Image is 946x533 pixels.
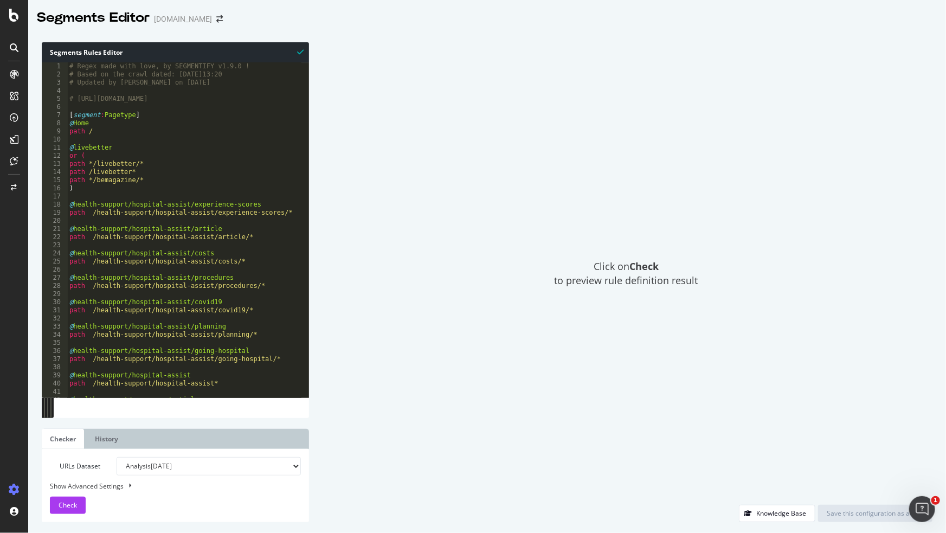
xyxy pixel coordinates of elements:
div: 10 [42,136,68,144]
div: 33 [42,323,68,331]
span: Syntax is valid [297,47,304,57]
div: 14 [42,168,68,176]
div: 19 [42,209,68,217]
div: Show Advanced Settings [42,481,293,491]
div: 35 [42,339,68,347]
div: 38 [42,363,68,371]
div: 17 [42,192,68,201]
div: 39 [42,371,68,380]
div: 42 [42,396,68,404]
div: [DOMAIN_NAME] [154,14,212,24]
div: 26 [42,266,68,274]
strong: Check [629,260,659,273]
div: 31 [42,306,68,314]
div: 4 [42,87,68,95]
div: 13 [42,160,68,168]
span: Click on to preview rule definition result [555,260,698,287]
div: 25 [42,258,68,266]
div: 8 [42,119,68,127]
div: 12 [42,152,68,160]
div: 30 [42,298,68,306]
div: 1 [42,62,68,70]
div: 9 [42,127,68,136]
a: Knowledge Base [739,509,815,518]
div: 6 [42,103,68,111]
div: 40 [42,380,68,388]
span: 1 [931,496,940,505]
div: Segments Editor [37,9,150,27]
div: 7 [42,111,68,119]
button: Knowledge Base [739,505,815,522]
div: 34 [42,331,68,339]
div: Knowledge Base [756,509,806,518]
div: 28 [42,282,68,290]
div: 22 [42,233,68,241]
div: 3 [42,79,68,87]
div: 21 [42,225,68,233]
div: 37 [42,355,68,363]
a: History [87,429,126,449]
div: 41 [42,388,68,396]
div: 23 [42,241,68,249]
div: 20 [42,217,68,225]
div: 24 [42,249,68,258]
div: arrow-right-arrow-left [216,15,223,23]
span: Check [59,500,77,510]
div: 27 [42,274,68,282]
a: Checker [42,429,84,449]
button: Save this configuration as active [818,505,932,522]
div: Segments Rules Editor [42,42,309,62]
div: 5 [42,95,68,103]
div: 32 [42,314,68,323]
div: 29 [42,290,68,298]
div: 18 [42,201,68,209]
div: 11 [42,144,68,152]
div: 15 [42,176,68,184]
div: 2 [42,70,68,79]
button: Check [50,497,86,514]
label: URLs Dataset [42,457,108,476]
iframe: Intercom live chat [909,496,935,522]
div: 16 [42,184,68,192]
div: Save this configuration as active [827,509,924,518]
div: 36 [42,347,68,355]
